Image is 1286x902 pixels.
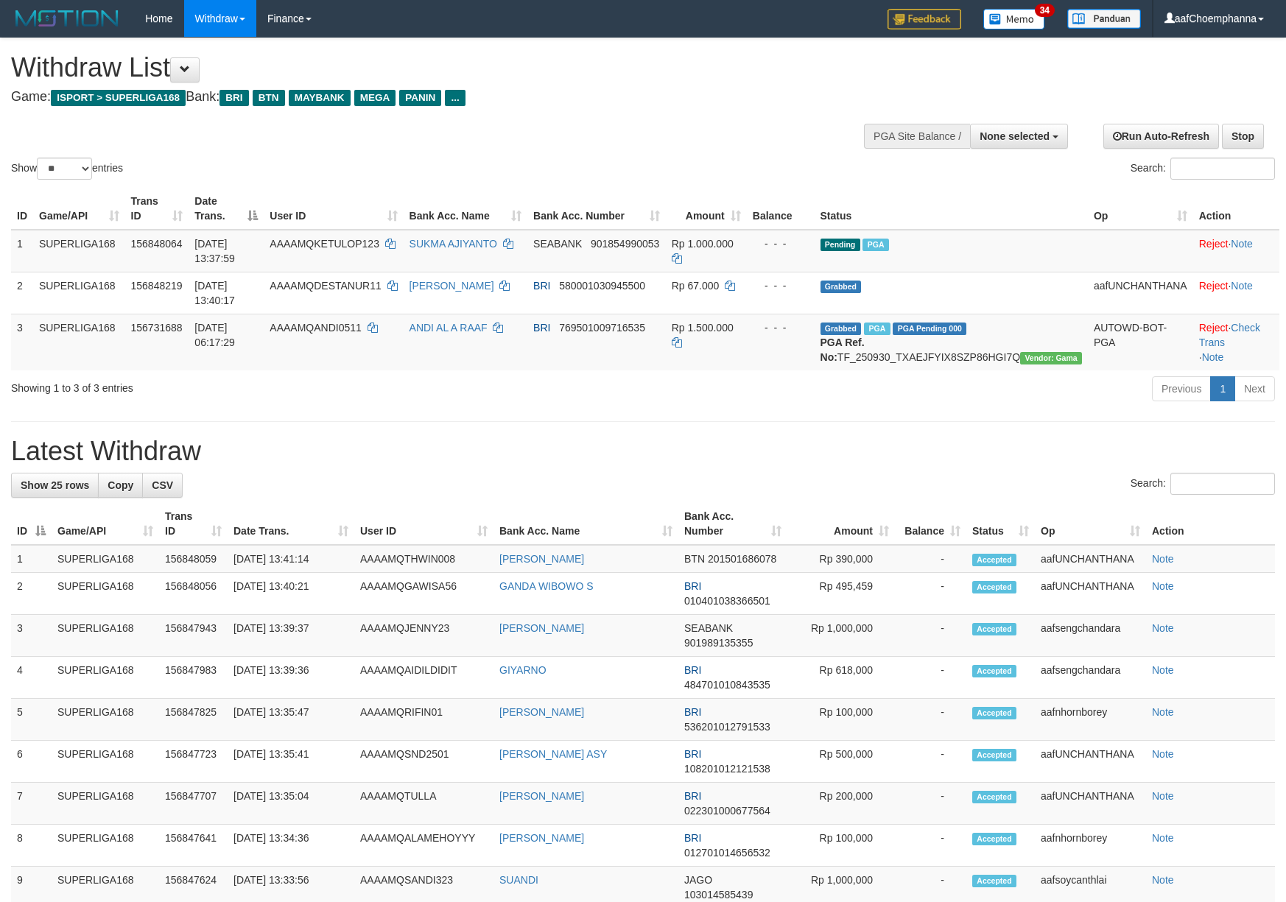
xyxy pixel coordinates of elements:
[1035,573,1146,615] td: aafUNCHANTHANA
[270,238,379,250] span: AAAAMQKETULOP123
[1222,124,1264,149] a: Stop
[895,783,966,825] td: -
[895,741,966,783] td: -
[787,657,895,699] td: Rp 618,000
[972,875,1016,887] span: Accepted
[228,503,354,545] th: Date Trans.: activate to sort column ascending
[52,657,159,699] td: SUPERLIGA168
[821,239,860,251] span: Pending
[410,238,497,250] a: SUKMA AJIYANTO
[142,473,183,498] a: CSV
[684,721,770,733] span: Copy 536201012791533 to clipboard
[33,272,125,314] td: SUPERLIGA168
[1152,706,1174,718] a: Note
[264,188,403,230] th: User ID: activate to sort column ascending
[52,783,159,825] td: SUPERLIGA168
[1210,376,1235,401] a: 1
[678,503,787,545] th: Bank Acc. Number: activate to sort column ascending
[684,748,701,760] span: BRI
[159,503,228,545] th: Trans ID: activate to sort column ascending
[228,615,354,657] td: [DATE] 13:39:37
[1088,188,1193,230] th: Op: activate to sort column ascending
[1234,376,1275,401] a: Next
[684,763,770,775] span: Copy 108201012121538 to clipboard
[684,553,705,565] span: BTN
[410,280,494,292] a: [PERSON_NAME]
[52,545,159,573] td: SUPERLIGA168
[11,825,52,867] td: 8
[753,236,809,251] div: - - -
[684,595,770,607] span: Copy 010401038366501 to clipboard
[1035,545,1146,573] td: aafUNCHANTHANA
[11,573,52,615] td: 2
[11,503,52,545] th: ID: activate to sort column descending
[499,874,538,886] a: SUANDI
[11,615,52,657] td: 3
[219,90,248,106] span: BRI
[1199,322,1229,334] a: Reject
[354,783,493,825] td: AAAAMQTULLA
[1193,314,1279,370] td: · ·
[159,783,228,825] td: 156847707
[228,741,354,783] td: [DATE] 13:35:41
[289,90,351,106] span: MAYBANK
[98,473,143,498] a: Copy
[821,337,865,363] b: PGA Ref. No:
[821,323,862,335] span: Grabbed
[815,188,1088,230] th: Status
[684,664,701,676] span: BRI
[11,699,52,741] td: 5
[11,230,33,272] td: 1
[108,479,133,491] span: Copy
[11,437,1275,466] h1: Latest Withdraw
[787,573,895,615] td: Rp 495,459
[354,545,493,573] td: AAAAMQTHWIN008
[499,580,594,592] a: GANDA WIBOWO S
[499,706,584,718] a: [PERSON_NAME]
[1170,473,1275,495] input: Search:
[1199,280,1229,292] a: Reject
[787,615,895,657] td: Rp 1,000,000
[52,573,159,615] td: SUPERLIGA168
[972,581,1016,593] span: Accepted
[11,158,123,180] label: Show entries
[499,664,547,676] a: GIYARNO
[228,573,354,615] td: [DATE] 13:40:21
[131,280,183,292] span: 156848219
[37,158,92,180] select: Showentries
[33,188,125,230] th: Game/API: activate to sort column ascending
[787,783,895,825] td: Rp 200,000
[11,783,52,825] td: 7
[787,545,895,573] td: Rp 390,000
[787,825,895,867] td: Rp 100,000
[684,637,753,649] span: Copy 901989135355 to clipboard
[499,832,584,844] a: [PERSON_NAME]
[1152,748,1174,760] a: Note
[228,545,354,573] td: [DATE] 13:41:14
[666,188,747,230] th: Amount: activate to sort column ascending
[815,314,1088,370] td: TF_250930_TXAEJFYIX8SZP86HGI7Q
[888,9,961,29] img: Feedback.jpg
[821,281,862,293] span: Grabbed
[52,503,159,545] th: Game/API: activate to sort column ascending
[52,699,159,741] td: SUPERLIGA168
[11,272,33,314] td: 2
[966,503,1035,545] th: Status: activate to sort column ascending
[559,322,645,334] span: Copy 769501009716535 to clipboard
[684,622,733,634] span: SEABANK
[1152,580,1174,592] a: Note
[970,124,1068,149] button: None selected
[1152,664,1174,676] a: Note
[354,503,493,545] th: User ID: activate to sort column ascending
[1193,188,1279,230] th: Action
[684,679,770,691] span: Copy 484701010843535 to clipboard
[189,188,264,230] th: Date Trans.: activate to sort column descending
[228,825,354,867] td: [DATE] 13:34:36
[980,130,1050,142] span: None selected
[787,503,895,545] th: Amount: activate to sort column ascending
[354,90,396,106] span: MEGA
[1035,503,1146,545] th: Op: activate to sort column ascending
[1152,790,1174,802] a: Note
[972,833,1016,845] span: Accepted
[1103,124,1219,149] a: Run Auto-Refresh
